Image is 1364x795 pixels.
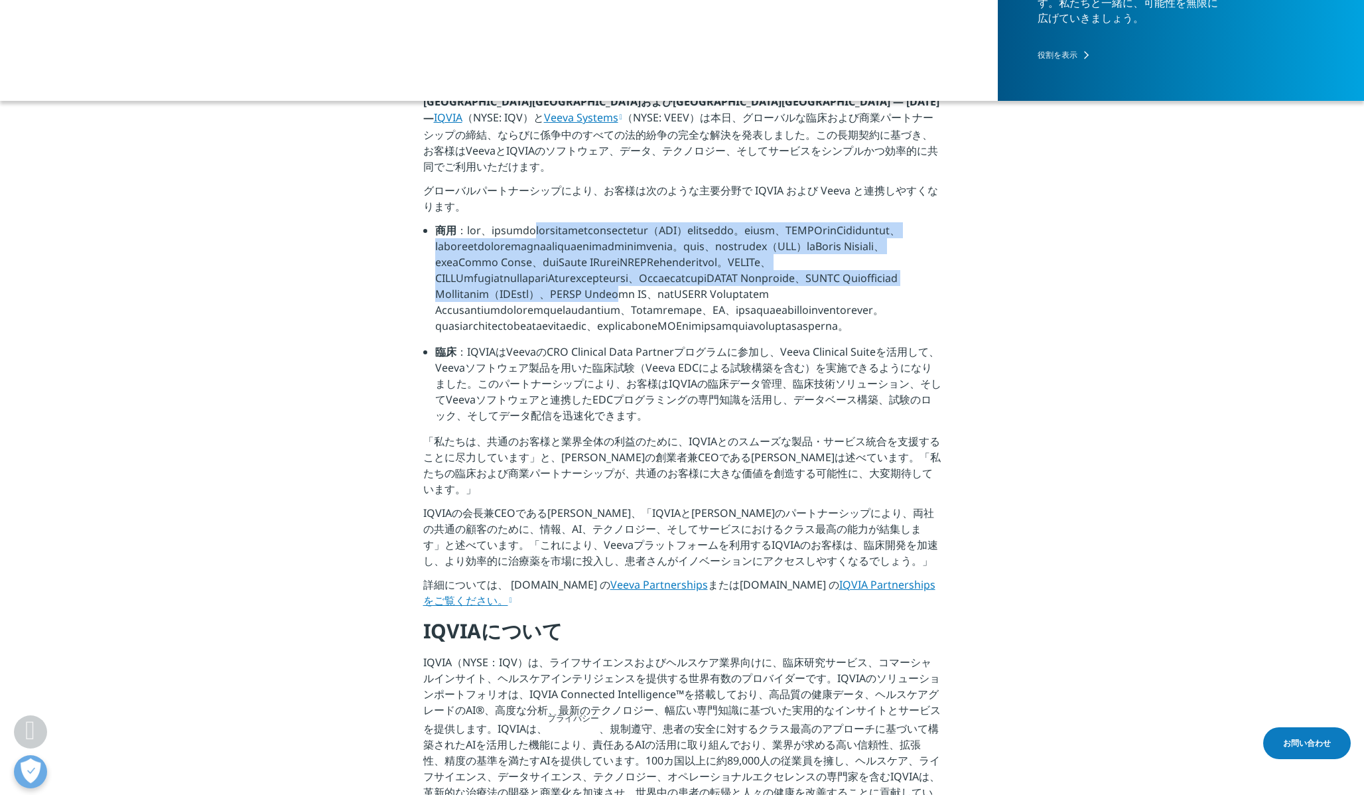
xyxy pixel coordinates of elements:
font: （NYSE: VEEV）は本日、グローバルな臨床および商業パートナーシップの締結、ならびに係争中のすべての法的紛争の完全な解決を発表しました。この長期契約に基づき、お客様はVeevaとIQVIA... [423,110,938,174]
font: ：IQVIAはVeevaのCRO Clinical Data Partnerプログラムに参加し、Veeva Clinical Suiteを活用して、Veevaソフトウェア製品を用いた臨床試験（V... [435,344,941,423]
font: 詳細については、 [DOMAIN_NAME] の [423,577,610,592]
button: 優先設定センターを開く [14,755,47,788]
a: IQVIA [434,110,462,125]
font: グローバルパートナーシップにより、お客様は次のような主要分野で IQVIA および Veeva と連携しやすくなります。 [423,183,938,214]
font: 「私たちは、共通のお客様と業界全体の利益のために、IQVIAとのスムーズな製品・サービス統合を支援することに尽力しています」と、[PERSON_NAME]の創業者兼CEOである[PERSON_N... [423,434,941,496]
font: 臨床 [435,344,456,359]
font: IQVIA（NYSE：IQV）は、ライフサイエンスおよびヘルスケア業界向けに、臨床研究サービス、コマーシャルインサイト、ヘルスケアインテリジェンスを提供する世界有数のプロバイダーです。IQVIA... [423,655,941,736]
font: [DOMAIN_NAME] の [740,577,839,592]
a: 役割を表示 [1038,49,1311,61]
font: 役割を表示 [1038,49,1077,60]
a: お問い合わせ [1263,727,1351,759]
a: Veeva Systems [544,110,622,125]
font: 商用 [435,223,456,238]
font: IQVIAについて [423,617,563,644]
font: IQVIAの会長兼CEOである[PERSON_NAME]、「IQVIAと[PERSON_NAME]のパートナーシップにより、両社の共通の顧客のために、情報、AI、テクノロジー、そしてサービスにお... [423,506,938,568]
font: （NYSE: IQV）と [462,110,544,125]
font: ：lor、ipsumdolorsitametconsectetur（ADI）elitseddo。eiusm、TEMPOrinCididuntut、laboreetdoloremagnaaliqu... [435,223,900,333]
font: プライバシー [547,712,599,724]
a: Veeva Partnerships [610,577,708,592]
font: または [708,577,740,592]
font: お問い合わせ [1283,737,1331,749]
font: Veeva Systems [544,110,618,125]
